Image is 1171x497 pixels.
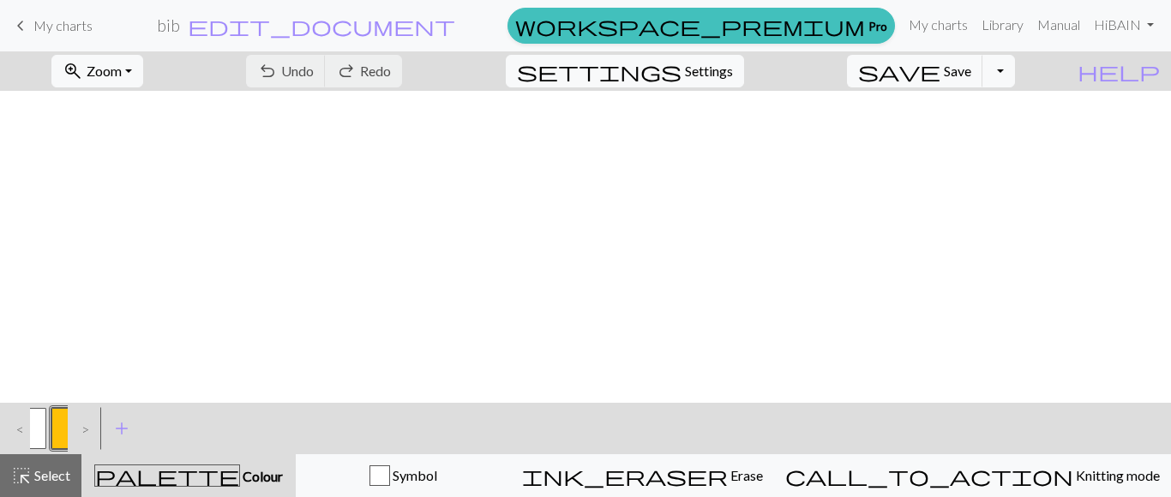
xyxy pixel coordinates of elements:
span: Zoom [87,63,122,79]
span: Erase [728,467,763,483]
span: zoom_in [63,59,83,83]
button: Colour [81,454,296,497]
a: Library [975,8,1030,42]
span: ink_eraser [522,464,728,488]
span: call_to_action [785,464,1073,488]
a: HiBAIN [1087,8,1161,42]
span: Knitting mode [1073,467,1160,483]
span: save [858,59,940,83]
button: Symbol [296,454,511,497]
span: Save [944,63,971,79]
span: Colour [240,468,283,484]
div: > [68,405,95,452]
span: Symbol [390,467,437,483]
span: Settings [685,61,733,81]
span: settings [517,59,682,83]
span: workspace_premium [515,14,865,38]
span: help [1078,59,1160,83]
span: highlight_alt [11,464,32,488]
span: Select [32,467,70,483]
span: palette [95,464,239,488]
button: Knitting mode [774,454,1171,497]
button: Save [847,55,983,87]
i: Settings [517,61,682,81]
button: Zoom [51,55,143,87]
h2: bib [157,15,180,35]
a: Manual [1030,8,1087,42]
button: SettingsSettings [506,55,744,87]
a: My charts [902,8,975,42]
span: add [111,416,132,440]
span: keyboard_arrow_left [10,14,31,38]
a: Pro [507,8,895,44]
span: My charts [33,17,93,33]
a: My charts [10,11,93,40]
span: edit_document [188,14,455,38]
button: Erase [511,454,774,497]
div: < [3,405,30,452]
